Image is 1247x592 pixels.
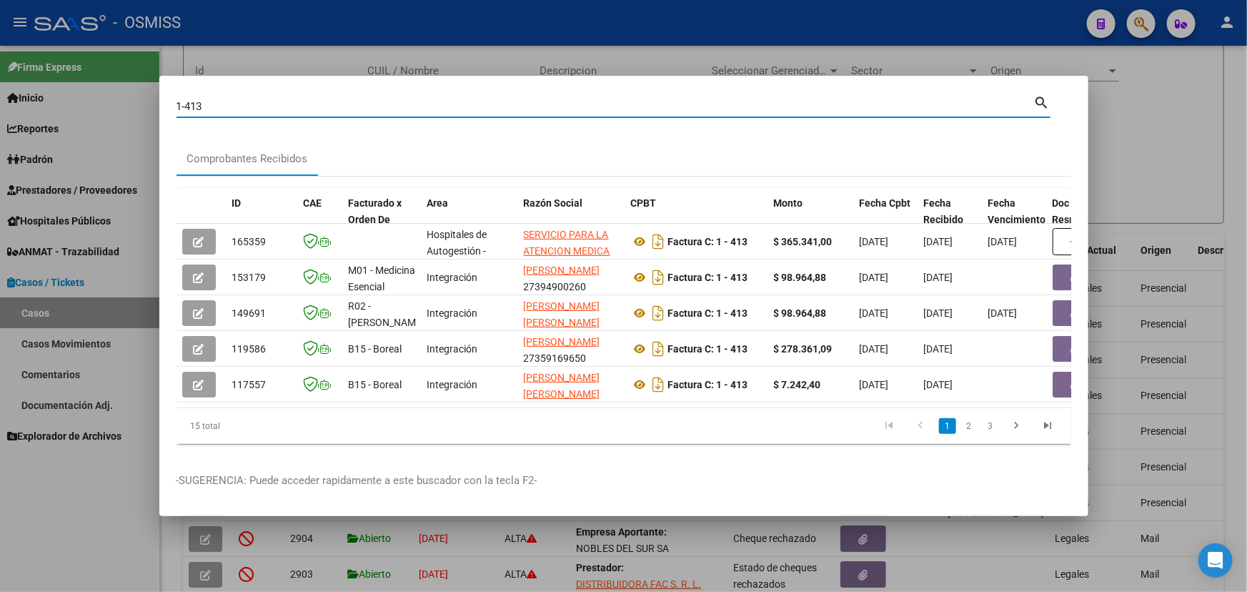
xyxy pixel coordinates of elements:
a: go to first page [876,418,903,434]
span: Fecha Cpbt [860,197,911,209]
span: [DATE] [860,379,889,390]
datatable-header-cell: Doc Respaldatoria [1047,188,1133,251]
strong: $ 365.341,00 [774,236,833,247]
mat-icon: search [1034,93,1050,110]
span: ID [232,197,242,209]
span: M01 - Medicina Esencial [349,265,416,292]
div: 27359169650 [524,334,620,364]
strong: Factura C: 1 - 413 [668,236,748,247]
span: Razón Social [524,197,583,209]
datatable-header-cell: Fecha Recibido [918,188,983,251]
strong: $ 98.964,88 [774,307,827,319]
i: Descargar documento [650,230,668,253]
span: R02 - [PERSON_NAME] [349,300,425,328]
strong: Factura C: 1 - 413 [668,307,748,319]
datatable-header-cell: Razón Social [518,188,625,251]
div: 149691 [232,305,292,322]
div: 165359 [232,234,292,250]
i: Descargar documento [650,302,668,325]
div: 117557 [232,377,292,393]
strong: $ 278.361,09 [774,343,833,355]
span: Integración [427,272,478,283]
span: B15 - Boreal [349,343,402,355]
p: -SUGERENCIA: Puede acceder rapidamente a este buscador con la tecla F2- [177,473,1071,489]
a: go to next page [1003,418,1030,434]
span: [DATE] [924,343,953,355]
span: B15 - Boreal [349,379,402,390]
span: [PERSON_NAME] [524,265,600,276]
div: 27394900260 [524,262,620,292]
span: Monto [774,197,803,209]
a: go to last page [1035,418,1062,434]
datatable-header-cell: CAE [298,188,343,251]
div: Comprobantes Recibidos [187,151,308,167]
span: [PERSON_NAME] [524,336,600,347]
span: [PERSON_NAME] [PERSON_NAME] [524,300,600,328]
span: Fecha Recibido [924,197,964,225]
span: [DATE] [924,307,953,319]
datatable-header-cell: Area [422,188,518,251]
li: page 3 [980,414,1001,438]
i: Descargar documento [650,266,668,289]
a: go to previous page [908,418,935,434]
strong: Factura C: 1 - 413 [668,272,748,283]
strong: Factura C: 1 - 413 [668,379,748,390]
div: 27380326871 [524,370,620,400]
span: CAE [304,197,322,209]
span: Facturado x Orden De [349,197,402,225]
datatable-header-cell: Fecha Vencimiento [983,188,1047,251]
span: Integración [427,307,478,319]
span: [DATE] [924,236,953,247]
div: Open Intercom Messenger [1198,543,1233,578]
div: 153179 [232,270,292,286]
div: 119586 [232,341,292,357]
datatable-header-cell: Monto [768,188,854,251]
a: 1 [939,418,956,434]
span: [DATE] [860,343,889,355]
a: 3 [982,418,999,434]
span: Integración [427,343,478,355]
li: page 1 [937,414,958,438]
div: 15 total [177,408,353,444]
span: [DATE] [924,272,953,283]
div: 27365763904 [524,298,620,328]
strong: $ 7.242,40 [774,379,821,390]
span: [PERSON_NAME] [PERSON_NAME] [524,372,600,400]
span: [DATE] [860,236,889,247]
span: [DATE] [860,307,889,319]
span: CPBT [631,197,657,209]
span: [DATE] [924,379,953,390]
span: SERVICIO PARA LA ATENCION MEDICA DE LA COMUNIDAD [PERSON_NAME] (SAMCO) O. P. [524,229,610,305]
span: Area [427,197,449,209]
datatable-header-cell: Fecha Cpbt [854,188,918,251]
span: [DATE] [860,272,889,283]
i: Descargar documento [650,373,668,396]
span: Hospitales de Autogestión - Afiliaciones [427,229,487,273]
div: 30718314913 [524,227,620,257]
datatable-header-cell: ID [227,188,298,251]
span: [DATE] [988,236,1018,247]
span: [DATE] [988,307,1018,319]
strong: $ 98.964,88 [774,272,827,283]
datatable-header-cell: Facturado x Orden De [343,188,422,251]
li: page 2 [958,414,980,438]
a: 2 [960,418,978,434]
span: Integración [427,379,478,390]
i: Descargar documento [650,337,668,360]
strong: Factura C: 1 - 413 [668,343,748,355]
datatable-header-cell: CPBT [625,188,768,251]
span: Doc Respaldatoria [1053,197,1117,225]
span: Fecha Vencimiento [988,197,1046,225]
